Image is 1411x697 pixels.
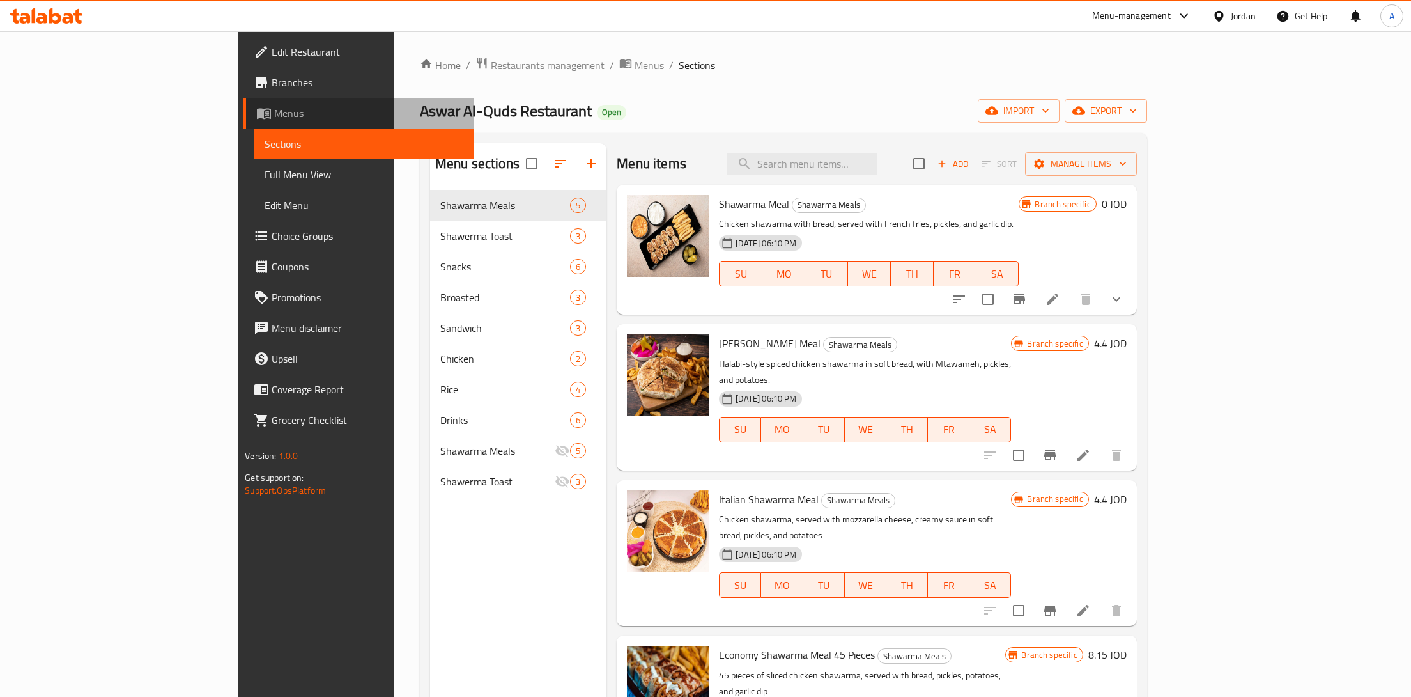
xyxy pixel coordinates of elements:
[886,417,928,442] button: TH
[810,265,843,283] span: TU
[761,572,803,598] button: MO
[430,190,606,221] div: Shawarma Meals5
[440,290,570,305] div: Broasted
[850,420,881,439] span: WE
[610,58,614,73] li: /
[1016,649,1082,661] span: Branch specific
[1070,284,1101,315] button: delete
[821,493,895,508] div: Shawarma Meals
[430,405,606,435] div: Drinks6
[725,576,756,595] span: SU
[440,351,570,366] span: Chicken
[719,356,1011,388] p: Halabi-style spiced chicken shawarma in soft bread, with Mtawameh, pickles, and potatoes.
[669,58,674,73] li: /
[719,490,819,509] span: Italian Shawarma Meal
[570,474,586,489] div: items
[440,474,555,489] span: Shawerma Toast
[430,435,606,466] div: Shawarma Meals5
[272,259,464,274] span: Coupons
[824,338,897,352] span: Shawarma Meals
[555,474,570,489] svg: Inactive section
[808,576,840,595] span: TU
[845,417,886,442] button: WE
[545,148,576,179] span: Sort sections
[571,200,585,212] span: 5
[725,265,757,283] span: SU
[982,265,1014,283] span: SA
[805,261,848,286] button: TU
[1094,334,1127,352] h6: 4.4 JOD
[274,106,464,121] span: Menus
[975,286,1001,313] span: Select to update
[761,417,803,442] button: MO
[243,282,474,313] a: Promotions
[886,572,928,598] button: TH
[1102,195,1127,213] h6: 0 JOD
[243,251,474,282] a: Coupons
[430,251,606,282] div: Snacks6
[932,154,973,174] span: Add item
[435,154,520,173] h2: Menu sections
[265,136,464,152] span: Sections
[803,417,845,442] button: TU
[571,292,585,304] span: 3
[719,512,1011,544] p: Chicken shawarma, served with mozzarella cheese, creamy sauce in soft bread, pickles, and potatoes
[430,374,606,405] div: Rice4
[570,351,586,366] div: items
[719,417,761,442] button: SU
[576,148,606,179] button: Add section
[725,420,756,439] span: SU
[245,469,304,486] span: Get support on:
[891,261,934,286] button: TH
[1005,442,1032,469] span: Select to update
[719,194,789,214] span: Shawarma Meal
[243,374,474,405] a: Coverage Report
[243,67,474,98] a: Branches
[571,322,585,334] span: 3
[265,167,464,182] span: Full Menu View
[430,185,606,502] nav: Menu sections
[440,382,570,397] div: Rice
[767,265,800,283] span: MO
[719,572,761,598] button: SU
[272,320,464,336] span: Menu disclaimer
[719,645,875,664] span: Economy Shawarma Meal 45 Pieces
[440,228,570,244] span: Shawerma Toast
[891,420,923,439] span: TH
[1035,595,1065,626] button: Branch-specific-item
[635,58,664,73] span: Menus
[430,282,606,313] div: Broasted3
[1065,99,1147,123] button: export
[420,57,1147,74] nav: breadcrumb
[822,493,895,508] span: Shawarma Meals
[1004,284,1035,315] button: Branch-specific-item
[1005,597,1032,624] span: Select to update
[1076,603,1091,618] a: Edit menu item
[932,154,973,174] button: Add
[518,150,545,177] span: Select all sections
[792,198,865,212] span: Shawarma Meals
[570,228,586,244] div: items
[877,648,952,664] div: Shawarma Meals
[243,313,474,343] a: Menu disclaimer
[571,353,585,365] span: 2
[440,320,570,336] div: Sandwich
[272,382,464,397] span: Coverage Report
[727,153,877,175] input: search
[975,420,1006,439] span: SA
[627,490,709,572] img: Italian Shawarma Meal
[254,159,474,190] a: Full Menu View
[272,75,464,90] span: Branches
[730,237,801,249] span: [DATE] 06:10 PM
[719,261,762,286] button: SU
[792,198,866,213] div: Shawarma Meals
[571,384,585,396] span: 4
[245,482,326,499] a: Support.OpsPlatform
[928,572,969,598] button: FR
[627,195,709,277] img: Shawarma Meal
[978,99,1060,123] button: import
[1389,9,1394,23] span: A
[570,320,586,336] div: items
[243,36,474,67] a: Edit Restaurant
